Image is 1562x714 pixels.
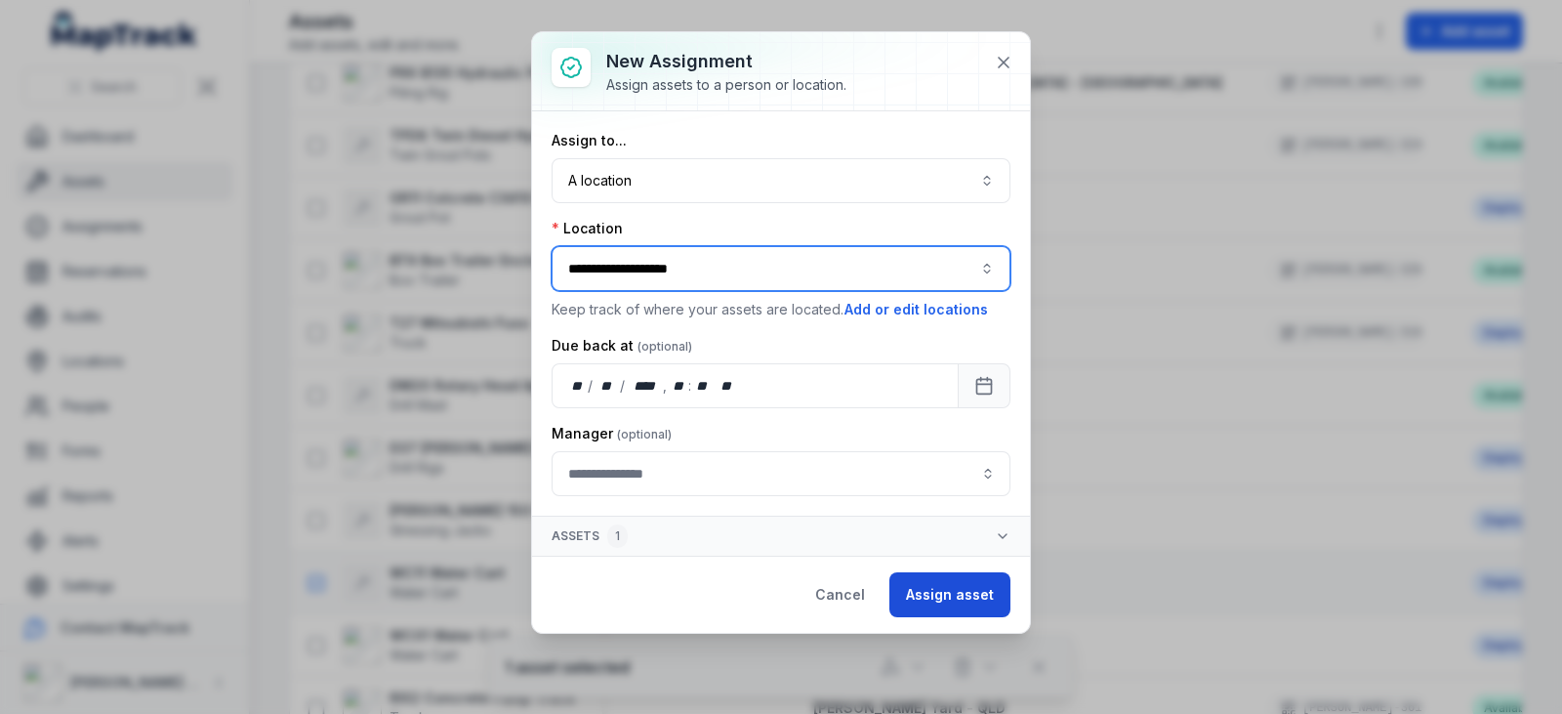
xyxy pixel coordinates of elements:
div: am/pm, [717,376,738,396]
div: hour, [669,376,688,396]
div: day, [568,376,588,396]
label: Due back at [552,336,692,356]
div: minute, [693,376,713,396]
input: assignment-add:cf[907ad3fd-eed4-49d8-ad84-d22efbadc5a5]-label [552,451,1010,496]
div: : [688,376,693,396]
div: , [663,376,669,396]
div: / [620,376,627,396]
div: / [588,376,595,396]
button: Cancel [799,572,882,617]
button: Add or edit locations [843,299,989,320]
div: 1 [607,525,628,548]
button: Assets1 [532,517,1030,556]
button: A location [552,158,1010,203]
button: Assign asset [889,572,1010,617]
div: month, [595,376,621,396]
div: year, [627,376,663,396]
label: Location [552,219,623,238]
p: Keep track of where your assets are located. [552,299,1010,320]
label: Assign to... [552,131,627,150]
div: Assign assets to a person or location. [606,75,846,95]
h3: New assignment [606,48,846,75]
span: Assets [552,525,628,548]
button: Calendar [958,363,1010,408]
label: Manager [552,424,672,443]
